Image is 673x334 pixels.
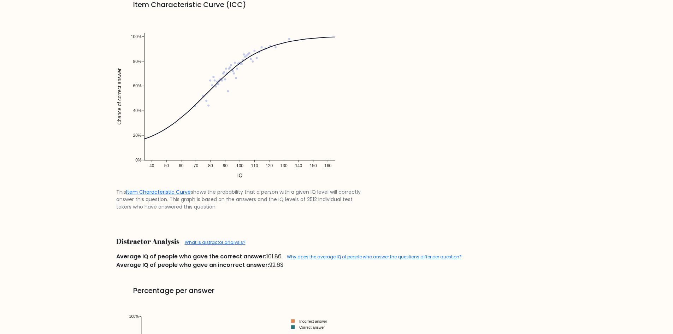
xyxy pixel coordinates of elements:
[116,252,266,260] span: Average IQ of people who gave the correct answer:
[126,188,191,195] a: Item Characteristic Curve
[116,261,269,269] span: Average IQ of people who gave an incorrect answer:
[116,286,337,295] h5: Percentage per answer
[112,261,561,269] div: 92.63
[116,12,364,188] img: icc.svg
[116,188,364,211] figcaption: This shows the probability that a person with a given IQ level will correctly answer this questio...
[112,252,561,261] div: 101.86
[116,0,557,9] h5: Item Characteristic Curve (ICC)
[185,239,246,245] a: What is distractor analysis?
[287,254,462,260] a: Why does the average IQ of people who answer the questions differ per question?
[116,236,179,246] span: Distractor Analysis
